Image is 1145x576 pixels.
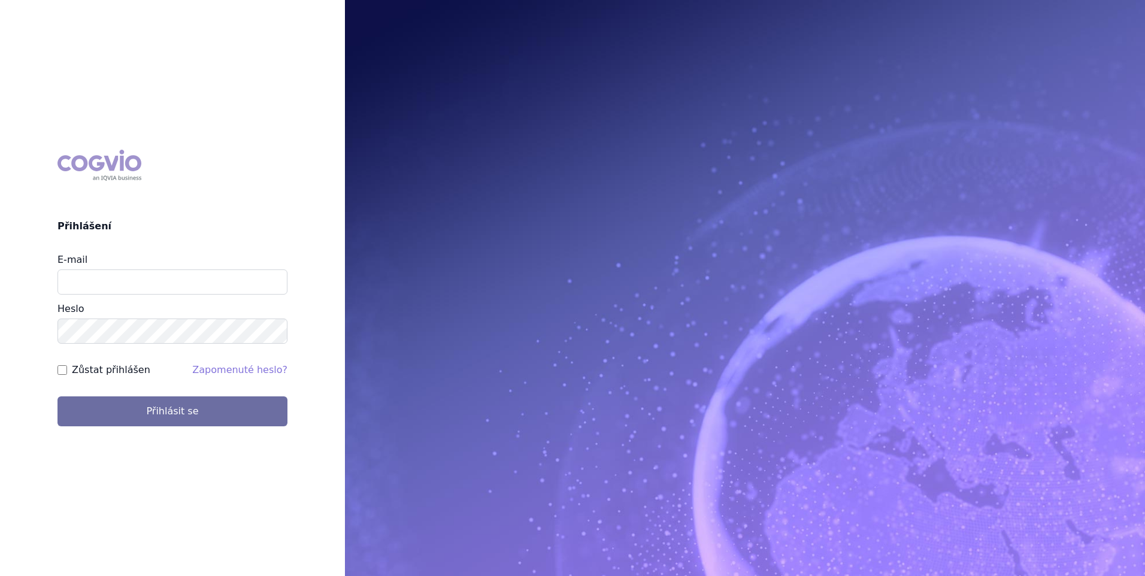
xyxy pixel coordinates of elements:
label: E-mail [57,254,87,265]
div: COGVIO [57,150,141,181]
a: Zapomenuté heslo? [192,364,287,375]
label: Heslo [57,303,84,314]
button: Přihlásit se [57,396,287,426]
h2: Přihlášení [57,219,287,234]
label: Zůstat přihlášen [72,363,150,377]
